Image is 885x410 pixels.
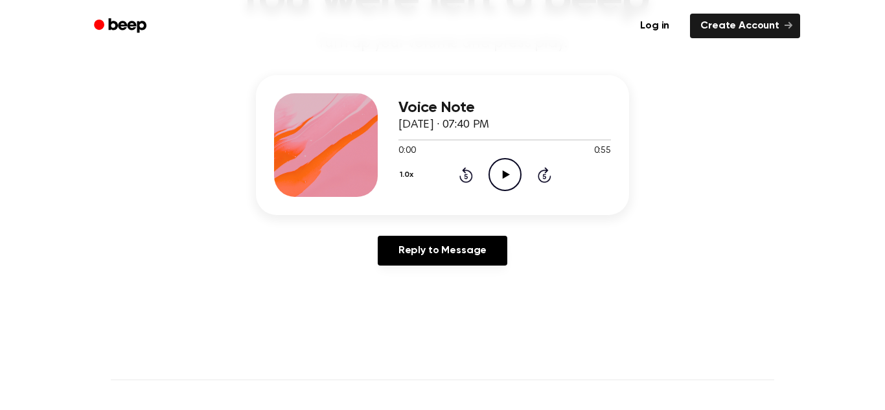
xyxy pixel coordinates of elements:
[85,14,158,39] a: Beep
[398,99,611,117] h3: Voice Note
[594,144,611,158] span: 0:55
[627,11,682,41] a: Log in
[398,164,418,186] button: 1.0x
[378,236,507,266] a: Reply to Message
[398,144,415,158] span: 0:00
[398,119,489,131] span: [DATE] · 07:40 PM
[690,14,800,38] a: Create Account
